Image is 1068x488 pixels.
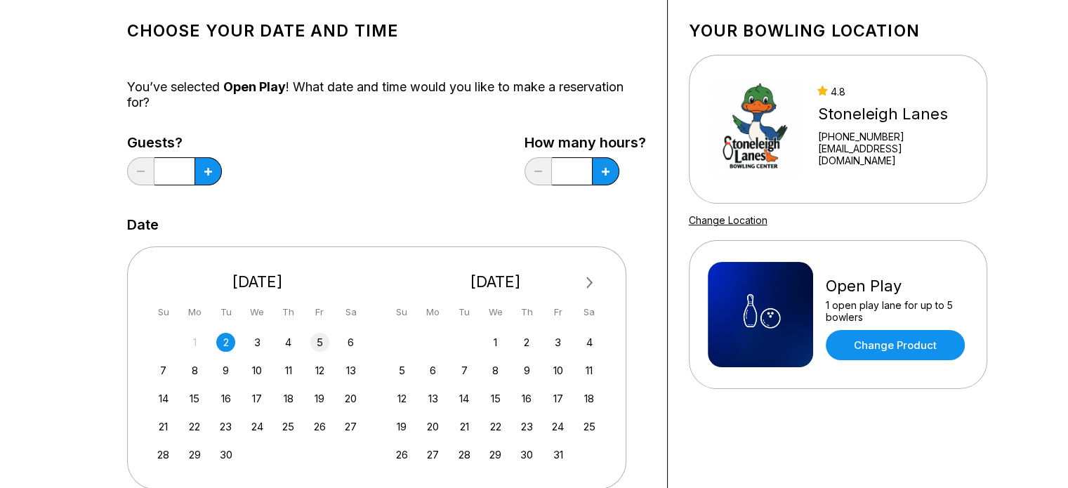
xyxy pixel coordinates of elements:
div: Mo [423,303,442,322]
div: Choose Sunday, September 21st, 2025 [154,417,173,436]
div: Tu [216,303,235,322]
div: Choose Friday, September 12th, 2025 [310,361,329,380]
div: Not available Monday, September 1st, 2025 [185,333,204,352]
div: Choose Wednesday, October 15th, 2025 [486,389,505,408]
div: You’ve selected ! What date and time would you like to make a reservation for? [127,79,646,110]
div: Sa [580,303,599,322]
div: Choose Thursday, September 25th, 2025 [279,417,298,436]
div: Choose Friday, October 24th, 2025 [548,417,567,436]
div: Choose Monday, October 6th, 2025 [423,361,442,380]
div: Choose Saturday, September 6th, 2025 [341,333,360,352]
div: Choose Friday, October 31st, 2025 [548,445,567,464]
div: month 2025-09 [152,331,363,464]
div: Choose Thursday, September 11th, 2025 [279,361,298,380]
div: Choose Friday, October 10th, 2025 [548,361,567,380]
div: Mo [185,303,204,322]
div: Choose Monday, October 13th, 2025 [423,389,442,408]
div: Choose Thursday, October 9th, 2025 [517,361,536,380]
div: Choose Tuesday, September 23rd, 2025 [216,417,235,436]
div: Choose Sunday, September 14th, 2025 [154,389,173,408]
div: Fr [310,303,329,322]
div: Choose Monday, October 27th, 2025 [423,445,442,464]
div: Choose Friday, October 17th, 2025 [548,389,567,408]
div: We [248,303,267,322]
div: Choose Tuesday, September 16th, 2025 [216,389,235,408]
div: Choose Friday, September 26th, 2025 [310,417,329,436]
a: Change Location [689,214,767,226]
div: Choose Thursday, October 23rd, 2025 [517,417,536,436]
div: Choose Sunday, September 28th, 2025 [154,445,173,464]
div: Choose Friday, October 3rd, 2025 [548,333,567,352]
div: Choose Tuesday, September 30th, 2025 [216,445,235,464]
div: month 2025-10 [390,331,601,464]
div: Choose Wednesday, September 17th, 2025 [248,389,267,408]
label: How many hours? [525,135,646,150]
div: Choose Thursday, October 2nd, 2025 [517,333,536,352]
div: Choose Friday, September 5th, 2025 [310,333,329,352]
a: [EMAIL_ADDRESS][DOMAIN_NAME] [817,143,968,166]
div: Sa [341,303,360,322]
label: Date [127,217,159,232]
div: Su [393,303,411,322]
div: Choose Saturday, September 20th, 2025 [341,389,360,408]
div: Choose Saturday, October 18th, 2025 [580,389,599,408]
div: Choose Sunday, October 5th, 2025 [393,361,411,380]
div: Choose Wednesday, September 10th, 2025 [248,361,267,380]
div: Choose Wednesday, October 29th, 2025 [486,445,505,464]
div: We [486,303,505,322]
div: Choose Sunday, October 19th, 2025 [393,417,411,436]
div: [DATE] [149,272,367,291]
div: Choose Wednesday, October 8th, 2025 [486,361,505,380]
div: Choose Saturday, September 27th, 2025 [341,417,360,436]
div: Stoneleigh Lanes [817,105,968,124]
div: Choose Monday, September 15th, 2025 [185,389,204,408]
div: Choose Tuesday, October 7th, 2025 [455,361,474,380]
div: Choose Monday, September 29th, 2025 [185,445,204,464]
div: Choose Monday, September 22nd, 2025 [185,417,204,436]
div: Choose Thursday, October 16th, 2025 [517,389,536,408]
div: Choose Saturday, September 13th, 2025 [341,361,360,380]
div: [DATE] [387,272,605,291]
h1: Your bowling location [689,21,987,41]
div: Open Play [826,277,968,296]
img: Open Play [708,262,813,367]
div: Choose Tuesday, October 21st, 2025 [455,417,474,436]
div: Choose Wednesday, September 3rd, 2025 [248,333,267,352]
div: Choose Tuesday, September 9th, 2025 [216,361,235,380]
div: Choose Wednesday, October 22nd, 2025 [486,417,505,436]
div: Th [517,303,536,322]
button: Next Month [579,272,601,294]
div: Choose Wednesday, October 1st, 2025 [486,333,505,352]
div: Fr [548,303,567,322]
div: Choose Tuesday, October 28th, 2025 [455,445,474,464]
div: Choose Saturday, October 11th, 2025 [580,361,599,380]
img: Stoneleigh Lanes [708,77,805,182]
div: Choose Sunday, October 26th, 2025 [393,445,411,464]
h1: Choose your Date and time [127,21,646,41]
div: Choose Sunday, September 7th, 2025 [154,361,173,380]
div: Choose Sunday, October 12th, 2025 [393,389,411,408]
div: Th [279,303,298,322]
div: Choose Friday, September 19th, 2025 [310,389,329,408]
div: 1 open play lane for up to 5 bowlers [826,299,968,323]
span: Open Play [223,79,286,94]
div: Tu [455,303,474,322]
div: Choose Saturday, October 4th, 2025 [580,333,599,352]
div: Choose Thursday, September 4th, 2025 [279,333,298,352]
div: [PHONE_NUMBER] [817,131,968,143]
div: Choose Tuesday, October 14th, 2025 [455,389,474,408]
a: Change Product [826,330,965,360]
div: Choose Tuesday, September 2nd, 2025 [216,333,235,352]
div: Choose Thursday, September 18th, 2025 [279,389,298,408]
label: Guests? [127,135,222,150]
div: Choose Saturday, October 25th, 2025 [580,417,599,436]
div: 4.8 [817,86,968,98]
div: Choose Monday, September 8th, 2025 [185,361,204,380]
div: Choose Wednesday, September 24th, 2025 [248,417,267,436]
div: Su [154,303,173,322]
div: Choose Thursday, October 30th, 2025 [517,445,536,464]
div: Choose Monday, October 20th, 2025 [423,417,442,436]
